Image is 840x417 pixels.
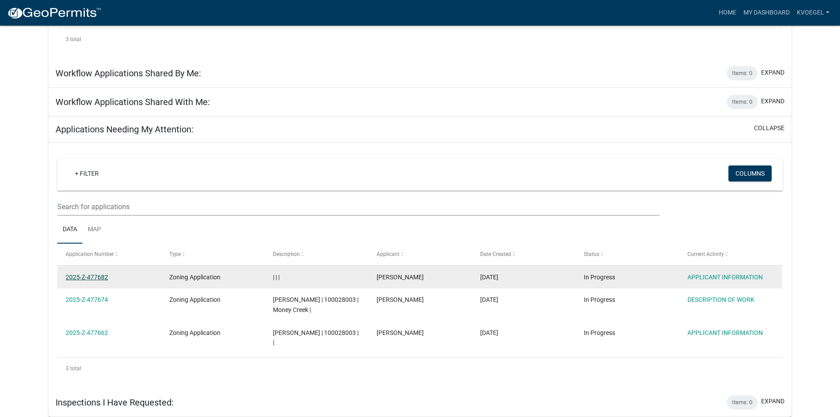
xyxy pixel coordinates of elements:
span: Keith [377,329,424,336]
input: Search for applications [57,198,659,216]
a: 2025-Z-477674 [66,296,108,303]
a: DESCRIPTION OF WORK [687,296,754,303]
a: Data [57,216,82,244]
a: My Dashboard [740,4,793,21]
datatable-header-cell: Type [161,244,265,265]
a: + Filter [68,165,106,181]
span: In Progress [584,274,615,281]
h5: Applications Needing My Attention: [56,124,194,135]
datatable-header-cell: Application Number [57,244,161,265]
datatable-header-cell: Current Activity [679,244,782,265]
div: Items: 0 [727,66,758,80]
h5: Workflow Applications Shared With Me: [56,97,210,107]
a: 2025-Z-477682 [66,274,108,281]
span: In Progress [584,329,615,336]
datatable-header-cell: Applicant [368,244,472,265]
div: 3 total [57,357,783,379]
button: expand [761,397,784,406]
span: Zoning Application [169,329,220,336]
h5: Workflow Applications Shared By Me: [56,68,201,79]
datatable-header-cell: Status [575,244,679,265]
a: APPLICANT INFORMATION [687,274,763,281]
span: 09/12/2025 [480,274,498,281]
a: APPLICANT INFORMATION [687,329,763,336]
span: Description [273,251,300,257]
a: Map [82,216,106,244]
span: Zoning Application [169,296,220,303]
div: 3 total [57,28,783,50]
span: Current Activity [687,251,724,257]
div: Items: 0 [727,95,758,109]
span: Type [169,251,181,257]
a: 2025-Z-477662 [66,329,108,336]
span: VOEGEL,KEITH W | 100028003 | Money Creek | [273,296,358,313]
span: 09/12/2025 [480,296,498,303]
span: VOEGEL,KEITH W | 100028003 | | [273,329,358,346]
span: Application Number [66,251,114,257]
div: collapse [49,143,791,388]
a: Home [715,4,740,21]
div: Items: 0 [727,395,758,409]
datatable-header-cell: Description [265,244,368,265]
h5: Inspections I Have Requested: [56,397,174,408]
button: expand [761,68,784,77]
span: Keith [377,274,424,281]
button: expand [761,97,784,106]
span: Date Created [480,251,511,257]
datatable-header-cell: Date Created [472,244,575,265]
span: | | | [273,274,280,281]
span: Status [584,251,599,257]
button: Columns [728,165,772,181]
span: In Progress [584,296,615,303]
span: 09/12/2025 [480,329,498,336]
span: Applicant [377,251,399,257]
button: collapse [754,124,784,133]
span: Zoning Application [169,274,220,281]
a: kvoegel [793,4,833,21]
span: Keith [377,296,424,303]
